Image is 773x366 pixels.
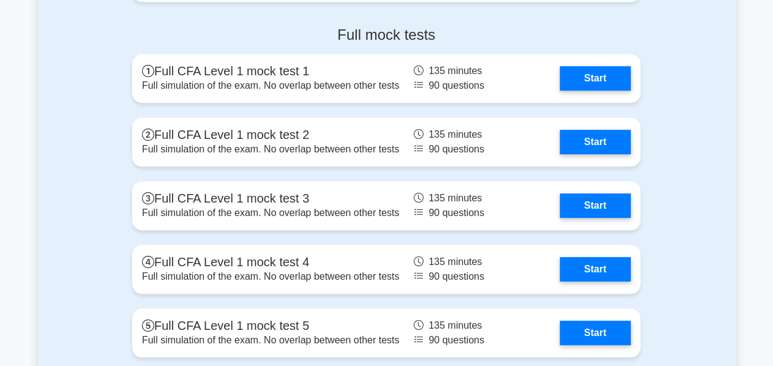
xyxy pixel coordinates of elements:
[560,321,631,345] a: Start
[560,130,631,154] a: Start
[560,66,631,91] a: Start
[560,193,631,218] a: Start
[132,26,641,44] h4: Full mock tests
[560,257,631,282] a: Start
